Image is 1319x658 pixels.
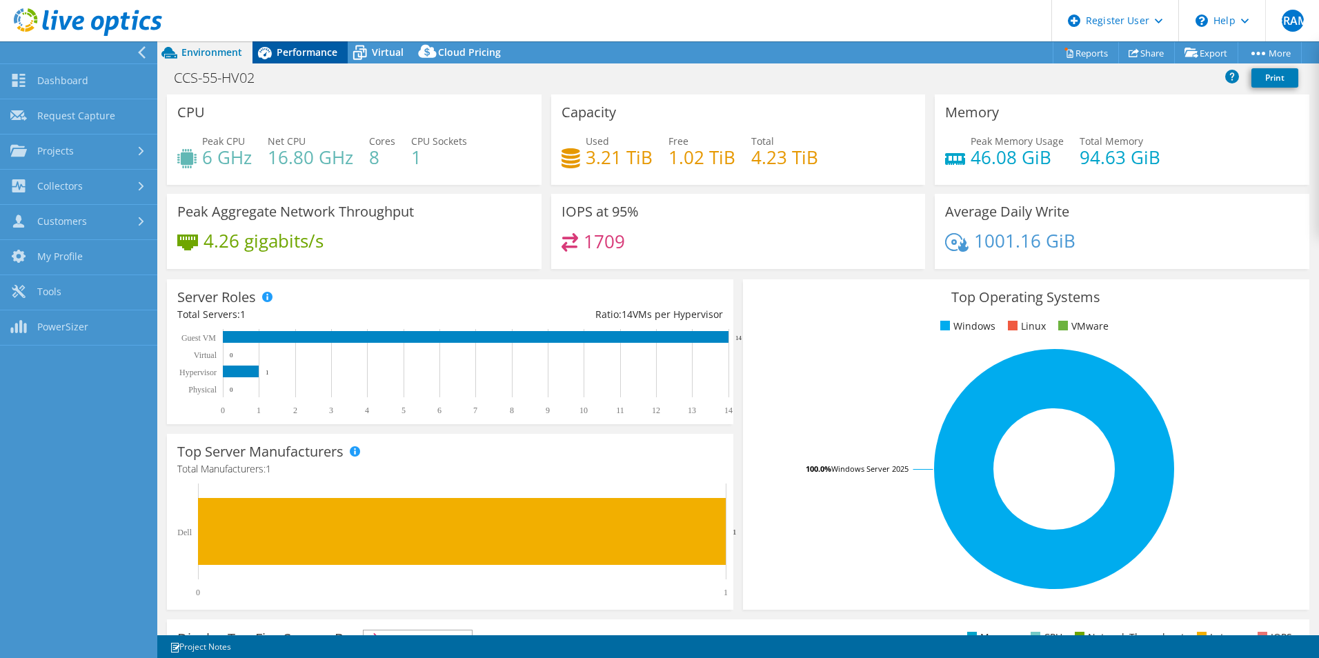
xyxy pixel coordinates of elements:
[277,46,337,59] span: Performance
[584,234,625,249] h4: 1709
[724,588,728,597] text: 1
[177,105,205,120] h3: CPU
[1254,630,1292,645] li: IOPS
[196,588,200,597] text: 0
[372,46,404,59] span: Virtual
[266,369,269,376] text: 1
[177,307,450,322] div: Total Servers:
[579,406,588,415] text: 10
[202,134,245,148] span: Peak CPU
[268,134,306,148] span: Net CPU
[510,406,514,415] text: 8
[450,307,722,322] div: Ratio: VMs per Hypervisor
[724,406,733,415] text: 14
[1080,134,1143,148] span: Total Memory
[181,46,242,59] span: Environment
[562,204,639,219] h3: IOPS at 95%
[1080,150,1160,165] h4: 94.63 GiB
[616,406,624,415] text: 11
[177,461,723,477] h4: Total Manufacturers:
[1174,42,1238,63] a: Export
[438,46,501,59] span: Cloud Pricing
[437,406,442,415] text: 6
[1282,10,1304,32] span: ERAM
[937,319,995,334] li: Windows
[735,335,742,341] text: 14
[971,134,1064,148] span: Peak Memory Usage
[586,150,653,165] h4: 3.21 TiB
[971,150,1064,165] h4: 46.08 GiB
[473,406,477,415] text: 7
[369,134,395,148] span: Cores
[753,290,1299,305] h3: Top Operating Systems
[964,630,1018,645] li: Memory
[168,70,276,86] h1: CCS-55-HV02
[945,204,1069,219] h3: Average Daily Write
[177,444,344,459] h3: Top Server Manufacturers
[188,385,217,395] text: Physical
[1053,42,1119,63] a: Reports
[411,150,467,165] h4: 1
[806,463,831,474] tspan: 100.0%
[177,290,256,305] h3: Server Roles
[733,528,737,536] text: 1
[1071,630,1184,645] li: Network Throughput
[1193,630,1245,645] li: Latency
[1251,68,1298,88] a: Print
[202,150,252,165] h4: 6 GHz
[411,134,467,148] span: CPU Sockets
[562,105,616,120] h3: Capacity
[268,150,353,165] h4: 16.80 GHz
[221,406,225,415] text: 0
[230,386,233,393] text: 0
[652,406,660,415] text: 12
[1027,630,1062,645] li: CPU
[668,134,688,148] span: Free
[257,406,261,415] text: 1
[181,333,216,343] text: Guest VM
[751,134,774,148] span: Total
[751,150,818,165] h4: 4.23 TiB
[1118,42,1175,63] a: Share
[240,308,246,321] span: 1
[179,368,217,377] text: Hypervisor
[1055,319,1109,334] li: VMware
[401,406,406,415] text: 5
[329,406,333,415] text: 3
[1004,319,1046,334] li: Linux
[293,406,297,415] text: 2
[266,462,271,475] span: 1
[230,352,233,359] text: 0
[160,638,241,655] a: Project Notes
[204,233,324,248] h4: 4.26 gigabits/s
[369,150,395,165] h4: 8
[364,630,472,647] span: IOPS
[945,105,999,120] h3: Memory
[622,308,633,321] span: 14
[365,406,369,415] text: 4
[1196,14,1208,27] svg: \n
[831,463,909,474] tspan: Windows Server 2025
[177,528,192,537] text: Dell
[688,406,696,415] text: 13
[546,406,550,415] text: 9
[177,204,414,219] h3: Peak Aggregate Network Throughput
[194,350,217,360] text: Virtual
[668,150,735,165] h4: 1.02 TiB
[974,233,1075,248] h4: 1001.16 GiB
[586,134,609,148] span: Used
[1238,42,1302,63] a: More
